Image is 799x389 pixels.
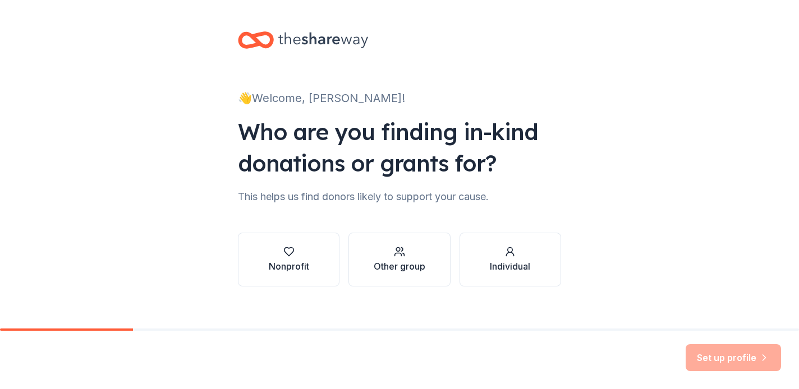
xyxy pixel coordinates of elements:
[269,260,309,273] div: Nonprofit
[238,116,561,179] div: Who are you finding in-kind donations or grants for?
[238,188,561,206] div: This helps us find donors likely to support your cause.
[238,233,339,286] button: Nonprofit
[490,260,530,273] div: Individual
[238,89,561,107] div: 👋 Welcome, [PERSON_NAME]!
[348,233,450,286] button: Other group
[460,233,561,286] button: Individual
[374,260,425,273] div: Other group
